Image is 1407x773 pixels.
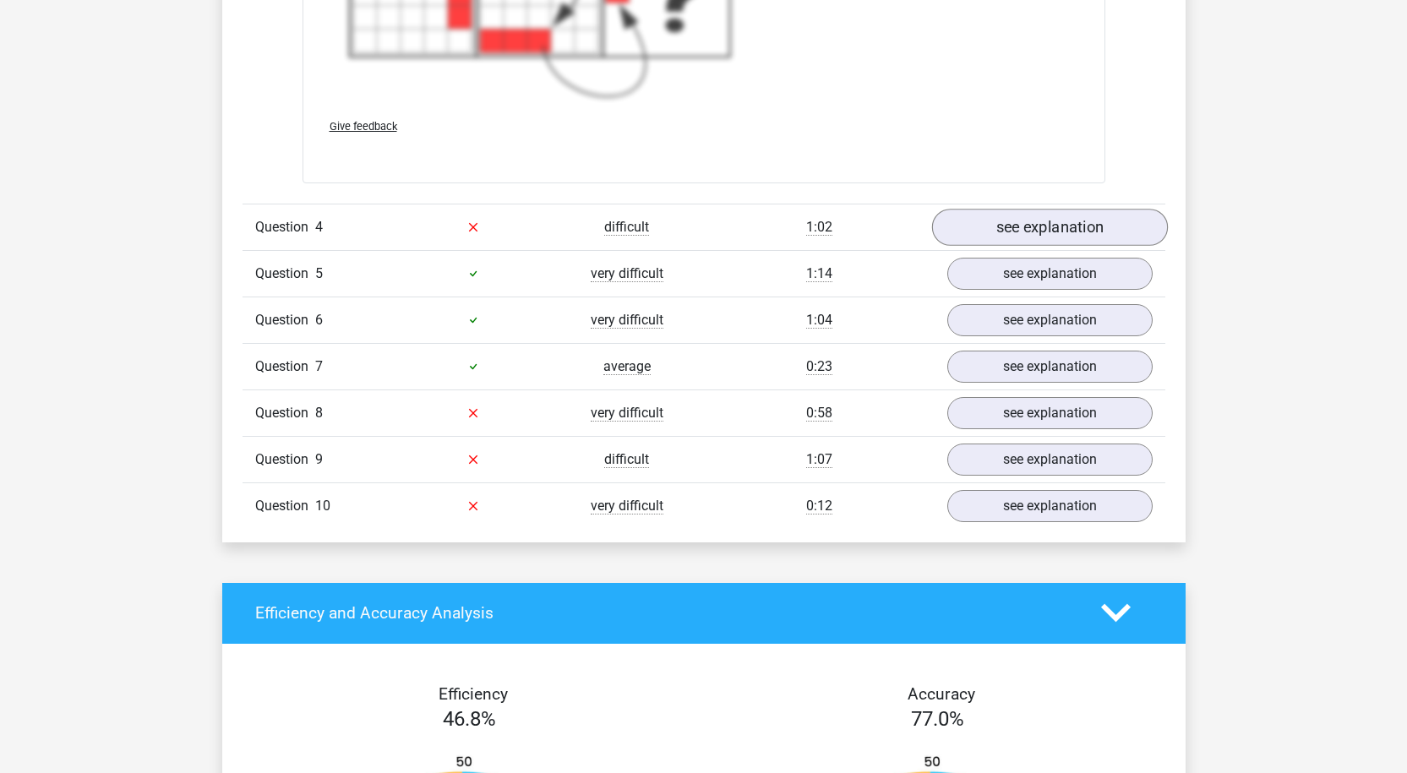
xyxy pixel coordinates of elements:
[806,405,832,422] span: 0:58
[315,219,323,235] span: 4
[255,496,315,516] span: Question
[591,405,663,422] span: very difficult
[591,498,663,514] span: very difficult
[443,707,496,731] span: 46.8%
[947,351,1153,383] a: see explanation
[947,444,1153,476] a: see explanation
[604,451,649,468] span: difficult
[931,209,1167,246] a: see explanation
[315,358,323,374] span: 7
[330,120,397,133] span: Give feedback
[255,403,315,423] span: Question
[255,310,315,330] span: Question
[591,312,663,329] span: very difficult
[947,258,1153,290] a: see explanation
[723,684,1159,704] h4: Accuracy
[315,451,323,467] span: 9
[947,304,1153,336] a: see explanation
[806,219,832,236] span: 1:02
[806,265,832,282] span: 1:14
[315,498,330,514] span: 10
[315,405,323,421] span: 8
[947,490,1153,522] a: see explanation
[255,357,315,377] span: Question
[603,358,651,375] span: average
[604,219,649,236] span: difficult
[315,265,323,281] span: 5
[255,264,315,284] span: Question
[806,451,832,468] span: 1:07
[591,265,663,282] span: very difficult
[806,358,832,375] span: 0:23
[315,312,323,328] span: 6
[911,707,964,731] span: 77.0%
[947,397,1153,429] a: see explanation
[255,449,315,470] span: Question
[255,217,315,237] span: Question
[806,312,832,329] span: 1:04
[255,603,1076,623] h4: Efficiency and Accuracy Analysis
[255,684,691,704] h4: Efficiency
[806,498,832,514] span: 0:12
